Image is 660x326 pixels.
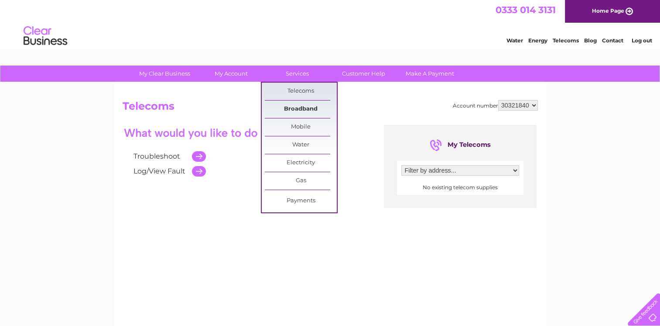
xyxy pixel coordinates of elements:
[394,66,466,82] a: Make A Payment
[453,100,538,111] div: Account number
[129,66,201,82] a: My Clear Business
[265,154,337,172] a: Electricity
[265,83,337,100] a: Telecoms
[124,5,537,42] div: Clear Business is a trading name of Verastar Limited (registered in [GEOGRAPHIC_DATA] No. 3667643...
[261,66,333,82] a: Services
[553,37,579,44] a: Telecoms
[265,118,337,136] a: Mobile
[195,66,267,82] a: My Account
[133,167,185,175] a: Log/View Fault
[401,184,519,191] center: No existing telecom supplies
[328,66,400,82] a: Customer Help
[496,4,556,15] a: 0333 014 3131
[430,138,491,152] div: My Telecoms
[506,37,523,44] a: Water
[265,192,337,210] a: Payments
[23,23,68,49] img: logo.png
[265,136,337,154] a: Water
[265,172,337,190] a: Gas
[133,152,180,160] a: Troubleshoot
[631,37,652,44] a: Log out
[584,37,597,44] a: Blog
[528,37,547,44] a: Energy
[123,100,538,117] h2: Telecoms
[602,37,623,44] a: Contact
[265,101,337,118] a: Broadband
